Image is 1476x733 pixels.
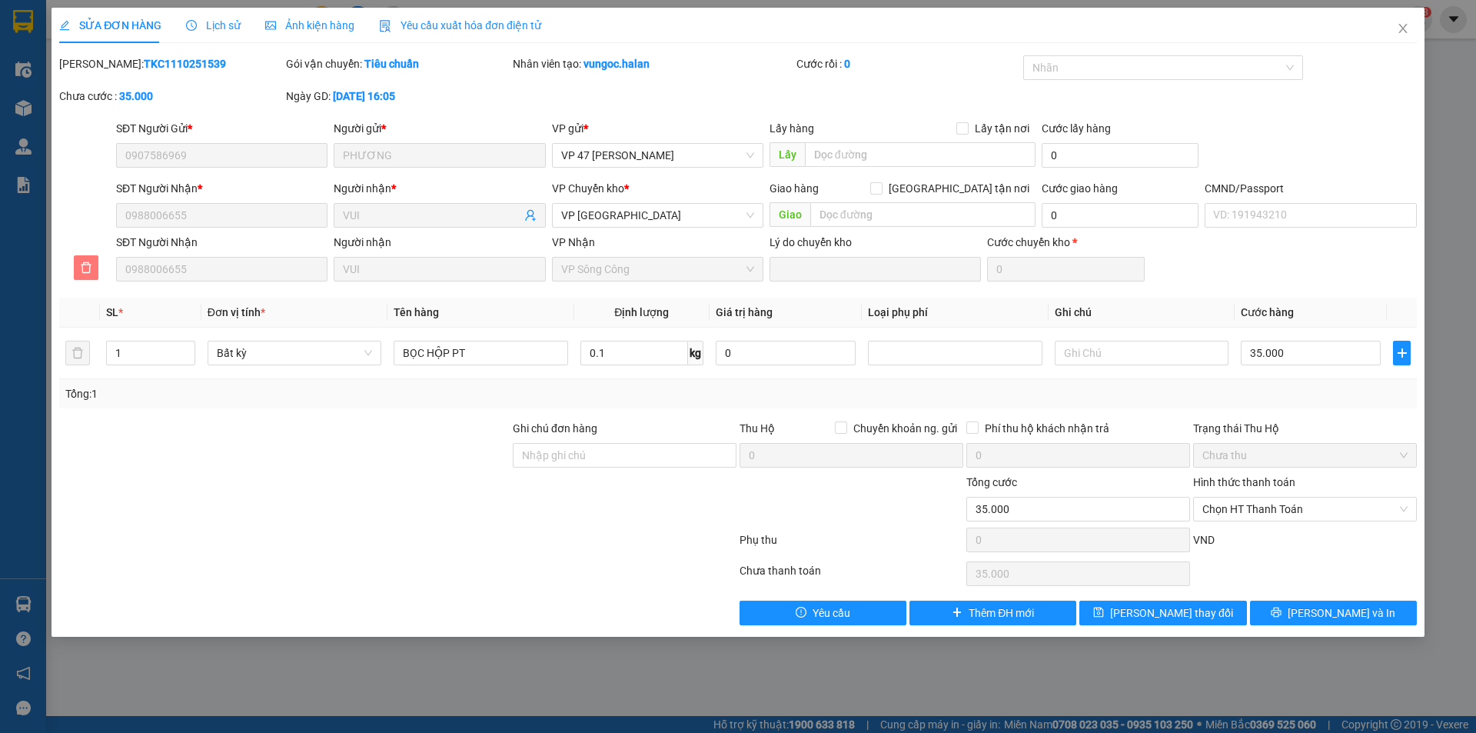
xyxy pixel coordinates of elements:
[1193,534,1215,546] span: VND
[1202,498,1408,521] span: Chọn HT Thanh Toán
[909,601,1076,625] button: plusThêm ĐH mới
[740,422,775,435] span: Thu Hộ
[1394,347,1409,359] span: plus
[1205,180,1416,197] div: CMND/Passport
[813,605,850,621] span: Yêu cầu
[59,20,70,31] span: edit
[969,605,1034,621] span: Thêm ĐH mới
[1042,143,1198,168] input: Cước lấy hàng
[379,19,541,32] span: Yêu cầu xuất hóa đơn điện tử
[987,234,1144,251] div: Cước chuyển kho
[552,120,763,137] div: VP gửi
[614,306,669,318] span: Định lượng
[65,341,90,365] button: delete
[862,298,1048,328] th: Loại phụ phí
[364,58,419,70] b: Tiêu chuẩn
[738,531,965,558] div: Phụ thu
[513,443,736,468] input: Ghi chú đơn hàng
[1110,605,1233,621] span: [PERSON_NAME] thay đổi
[844,58,850,70] b: 0
[1202,444,1408,467] span: Chưa thu
[333,90,395,102] b: [DATE] 16:05
[1393,341,1410,365] button: plus
[1288,605,1395,621] span: [PERSON_NAME] và In
[65,385,570,402] div: Tổng: 1
[979,420,1115,437] span: Phí thu hộ khách nhận trả
[561,144,754,167] span: VP 47 Trần Khát Chân
[513,55,793,72] div: Nhân viên tạo:
[1193,420,1417,437] div: Trạng thái Thu Hộ
[740,601,906,625] button: exclamation-circleYêu cầu
[688,341,703,365] span: kg
[208,306,265,318] span: Đơn vị tính
[738,562,965,589] div: Chưa thanh toán
[796,55,1020,72] div: Cước rồi :
[1250,601,1417,625] button: printer[PERSON_NAME] và In
[379,20,391,32] img: icon
[119,90,153,102] b: 35.000
[334,120,545,137] div: Người gửi
[810,202,1036,227] input: Dọc đường
[583,58,650,70] b: vungoc.halan
[1397,22,1409,35] span: close
[144,58,226,70] b: TKC1110251539
[770,142,805,167] span: Lấy
[116,120,327,137] div: SĐT Người Gửi
[513,422,597,435] label: Ghi chú đơn hàng
[561,258,754,281] span: VP Sông Công
[186,19,241,32] span: Lịch sử
[883,180,1036,197] span: [GEOGRAPHIC_DATA] tận nơi
[552,182,624,195] span: VP Chuyển kho
[106,306,118,318] span: SL
[1055,341,1228,365] input: Ghi Chú
[116,180,327,197] div: SĐT Người Nhận
[394,306,439,318] span: Tên hàng
[1042,203,1198,228] input: Cước giao hàng
[1042,122,1111,135] label: Cước lấy hàng
[334,234,545,251] div: Người nhận
[59,55,283,72] div: [PERSON_NAME]:
[1049,298,1235,328] th: Ghi chú
[770,182,819,195] span: Giao hàng
[286,55,510,72] div: Gói vận chuyển:
[394,341,567,365] input: VD: Bàn, Ghế
[265,19,354,32] span: Ảnh kiện hàng
[770,234,981,251] div: Lý do chuyển kho
[75,262,98,274] span: delete
[770,202,810,227] span: Giao
[186,20,197,31] span: clock-circle
[969,120,1036,137] span: Lấy tận nơi
[286,88,510,105] div: Ngày GD:
[716,306,773,318] span: Giá trị hàng
[265,20,276,31] span: picture
[805,142,1036,167] input: Dọc đường
[59,88,283,105] div: Chưa cước :
[966,476,1017,488] span: Tổng cước
[1042,182,1118,195] label: Cước giao hàng
[952,607,962,619] span: plus
[1193,476,1295,488] label: Hình thức thanh toán
[1271,607,1282,619] span: printer
[796,607,806,619] span: exclamation-circle
[74,255,98,280] button: delete
[334,180,545,197] div: Người nhận
[116,234,327,251] div: SĐT Người Nhận
[1079,601,1246,625] button: save[PERSON_NAME] thay đổi
[524,209,537,222] span: user-add
[552,234,763,251] div: VP Nhận
[847,420,963,437] span: Chuyển khoản ng. gửi
[561,204,754,227] span: VP Yên Bình
[217,342,372,365] span: Bất kỳ
[1241,306,1294,318] span: Cước hàng
[1381,8,1424,51] button: Close
[770,122,814,135] span: Lấy hàng
[59,19,161,32] span: SỬA ĐƠN HÀNG
[1093,607,1104,619] span: save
